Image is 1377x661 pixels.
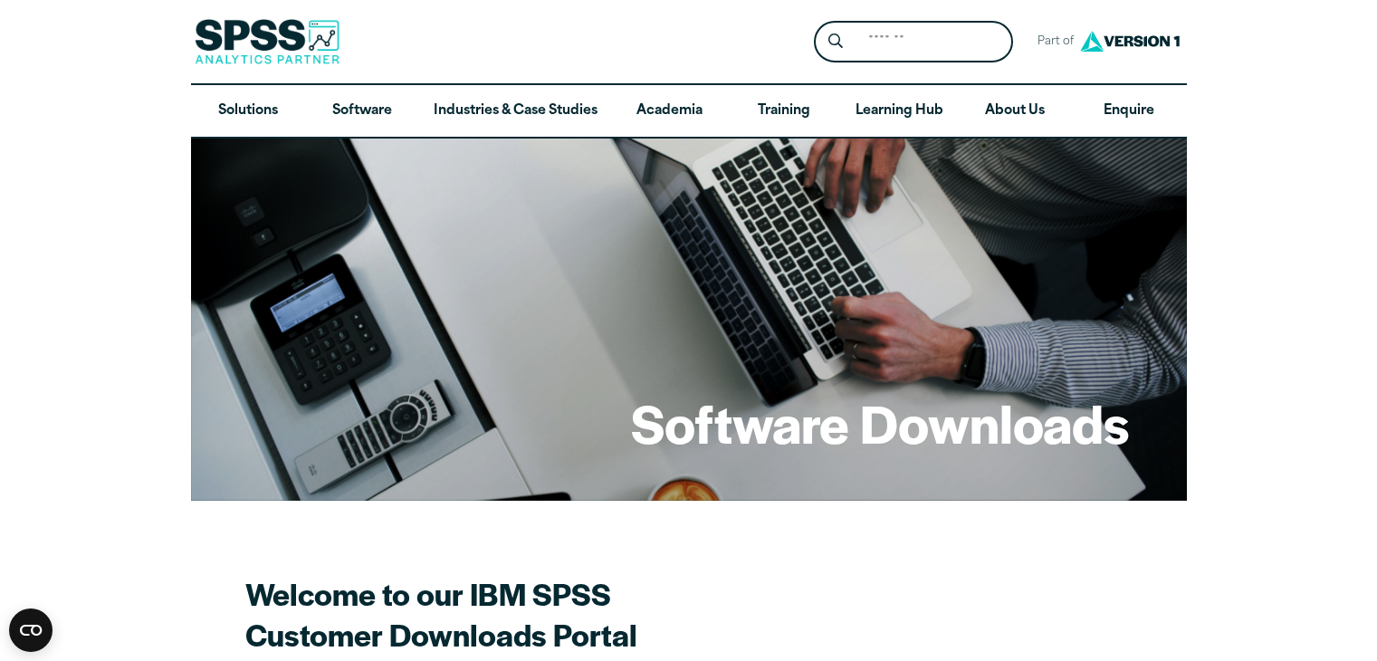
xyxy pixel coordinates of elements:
button: Search magnifying glass icon [818,25,852,59]
form: Site Header Search Form [814,21,1013,63]
a: Enquire [1072,85,1186,138]
a: About Us [958,85,1072,138]
nav: Desktop version of site main menu [191,85,1187,138]
a: Learning Hub [841,85,958,138]
img: SPSS Analytics Partner [195,19,339,64]
h1: Software Downloads [631,388,1129,458]
a: Academia [612,85,726,138]
img: Version1 Logo [1076,24,1184,58]
h2: Welcome to our IBM SPSS Customer Downloads Portal [245,573,879,655]
a: Training [726,85,840,138]
a: Solutions [191,85,305,138]
span: Part of [1028,29,1076,55]
a: Industries & Case Studies [419,85,612,138]
a: Software [305,85,419,138]
button: Open CMP widget [9,608,53,652]
svg: Search magnifying glass icon [828,34,843,49]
